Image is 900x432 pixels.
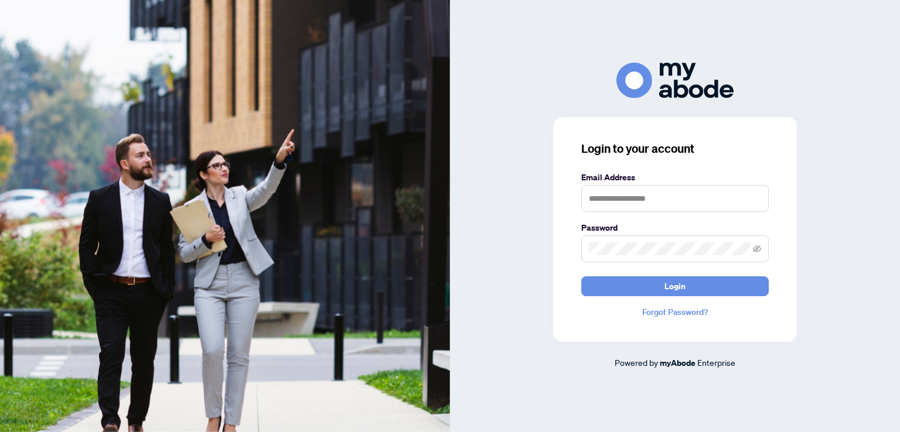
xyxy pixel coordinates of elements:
label: Email Address [581,171,769,184]
h3: Login to your account [581,140,769,157]
img: ma-logo [616,63,734,98]
button: Login [581,276,769,296]
a: Forgot Password? [581,306,769,318]
a: myAbode [660,356,696,369]
span: Login [664,277,686,296]
label: Password [581,221,769,234]
span: Powered by [615,357,658,368]
span: eye-invisible [753,245,761,253]
span: Enterprise [697,357,735,368]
